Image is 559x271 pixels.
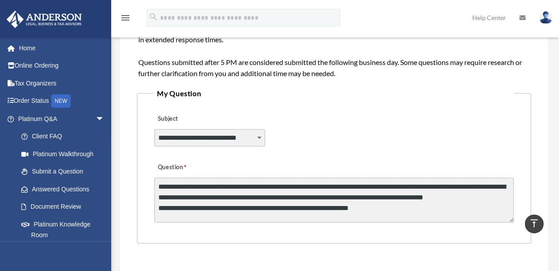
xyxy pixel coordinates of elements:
a: Submit a Question [12,163,113,181]
legend: My Question [153,87,515,100]
img: Anderson Advisors Platinum Portal [4,11,84,28]
span: arrow_drop_down [96,110,113,128]
a: Client FAQ [12,128,118,146]
a: Online Ordering [6,57,118,75]
label: Question [154,161,223,174]
a: Tax Organizers [6,74,118,92]
a: Platinum Knowledge Room [12,215,118,244]
i: menu [120,12,131,23]
a: vertical_align_top [525,214,543,233]
label: Subject [154,113,239,125]
a: Order StatusNEW [6,92,118,110]
a: Home [6,39,118,57]
a: Platinum Q&Aarrow_drop_down [6,110,118,128]
i: vertical_align_top [529,218,539,229]
img: User Pic [539,11,552,24]
div: NEW [51,94,71,108]
a: Platinum Walkthrough [12,145,118,163]
a: Document Review [12,198,118,216]
a: Answered Questions [12,180,118,198]
i: search [149,12,158,22]
a: menu [120,16,131,23]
